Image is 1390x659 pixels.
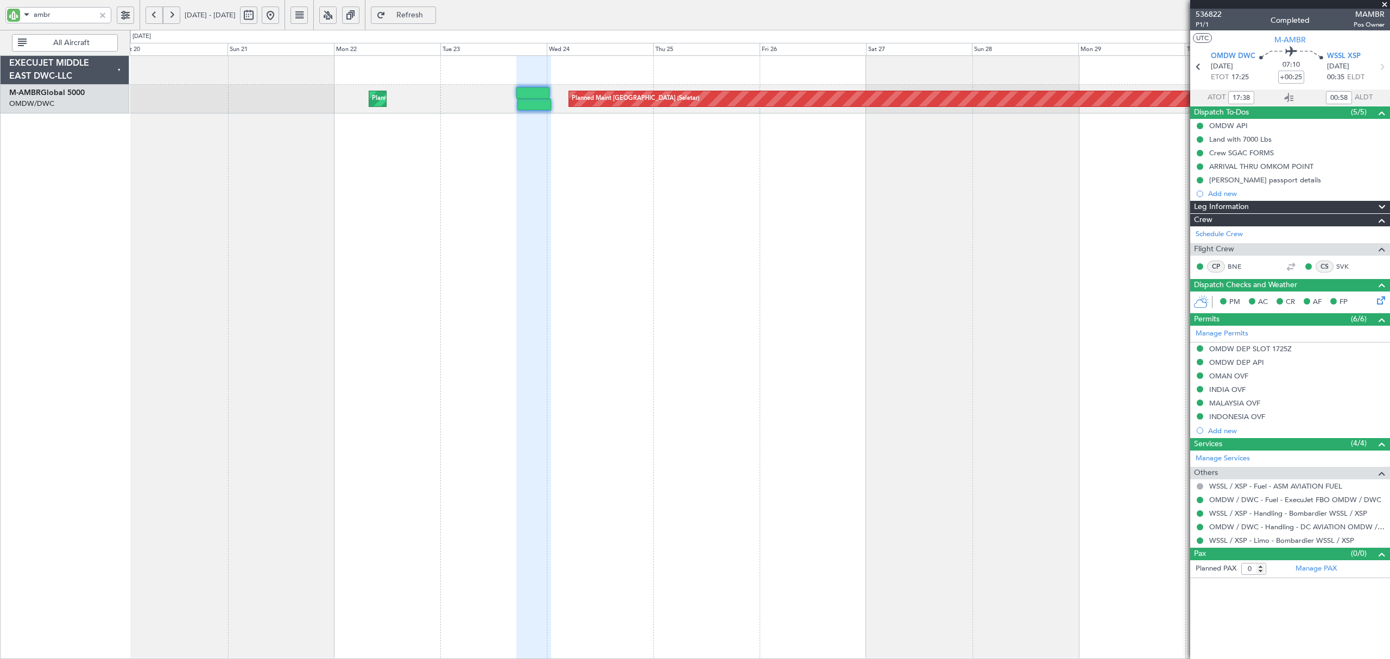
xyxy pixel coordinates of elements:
input: A/C (Reg. or Type) [34,7,95,23]
div: OMAN OVF [1209,371,1248,381]
input: --:-- [1326,91,1352,104]
div: [DATE] [132,32,151,41]
a: Manage Services [1196,453,1250,464]
span: CR [1286,297,1295,308]
span: [DATE] - [DATE] [185,10,236,20]
a: WSSL / XSP - Limo - Bombardier WSSL / XSP [1209,536,1354,545]
span: (5/5) [1351,106,1367,118]
span: ATOT [1208,92,1225,103]
span: WSSL XSP [1327,51,1361,62]
span: Services [1194,438,1222,451]
a: OMDW / DWC - Fuel - ExecuJet FBO OMDW / DWC [1209,495,1381,504]
span: MAMBR [1354,9,1385,20]
span: ELDT [1347,72,1364,83]
div: INDONESIA OVF [1209,412,1265,421]
a: Manage Permits [1196,328,1248,339]
span: Crew [1194,214,1212,226]
span: All Aircraft [29,39,114,47]
span: Pax [1194,548,1206,560]
div: Tue 23 [440,43,547,56]
span: (0/0) [1351,548,1367,559]
button: All Aircraft [12,34,118,52]
span: Dispatch To-Dos [1194,106,1249,119]
div: Sun 28 [972,43,1078,56]
span: M-AMBR [9,89,41,97]
span: ETOT [1211,72,1229,83]
div: Sun 21 [228,43,334,56]
div: Thu 25 [653,43,760,56]
div: Sat 20 [121,43,228,56]
span: Pos Owner [1354,20,1385,29]
div: CS [1316,261,1334,273]
span: OMDW DWC [1211,51,1255,62]
div: Planned Maint [GEOGRAPHIC_DATA] (Seletar) [572,91,699,107]
div: Completed [1271,15,1310,26]
span: AF [1313,297,1322,308]
span: Leg Information [1194,201,1249,213]
span: PM [1229,297,1240,308]
div: OMDW DEP API [1209,358,1264,367]
div: ARRIVAL THRU OMKOM POINT [1209,162,1313,171]
div: MALAYSIA OVF [1209,398,1260,408]
div: Mon 22 [334,43,440,56]
span: [DATE] [1211,61,1233,72]
a: OMDW / DWC - Handling - DC AVIATION OMDW / DWC [1209,522,1385,531]
a: SVK [1336,262,1361,271]
div: OMDW DEP SLOT 1725Z [1209,344,1292,353]
div: Planned Maint Dubai (Al Maktoum Intl) [372,91,479,107]
span: AC [1258,297,1268,308]
span: [DATE] [1327,61,1349,72]
div: Add new [1208,189,1385,198]
span: 536822 [1196,9,1222,20]
div: INDIA OVF [1209,385,1246,394]
a: WSSL / XSP - Handling - Bombardier WSSL / XSP [1209,509,1367,518]
a: M-AMBRGlobal 5000 [9,89,85,97]
span: Permits [1194,313,1220,326]
div: Wed 24 [547,43,653,56]
a: Schedule Crew [1196,229,1243,240]
div: Sat 27 [866,43,972,56]
div: [PERSON_NAME] passport details [1209,175,1321,185]
span: 07:10 [1282,60,1300,71]
span: Flight Crew [1194,243,1234,256]
span: ALDT [1355,92,1373,103]
div: Mon 29 [1078,43,1185,56]
span: (4/4) [1351,438,1367,449]
span: M-AMBR [1274,34,1306,46]
a: OMDW/DWC [9,99,54,109]
div: Tue 30 [1185,43,1291,56]
span: (6/6) [1351,313,1367,325]
div: Fri 26 [760,43,866,56]
div: Add new [1208,426,1385,435]
button: Refresh [371,7,436,24]
span: Refresh [388,11,432,19]
div: CP [1207,261,1225,273]
span: P1/1 [1196,20,1222,29]
span: Dispatch Checks and Weather [1194,279,1297,292]
div: Crew SGAC FORMS [1209,148,1274,157]
button: UTC [1193,33,1212,43]
a: Manage PAX [1296,563,1337,574]
label: Planned PAX [1196,563,1236,574]
input: --:-- [1228,91,1254,104]
a: BNE [1228,262,1252,271]
span: FP [1340,297,1348,308]
div: OMDW API [1209,121,1248,130]
div: Land with 7000 Lbs [1209,135,1272,144]
span: 17:25 [1231,72,1249,83]
span: 00:35 [1327,72,1344,83]
a: WSSL / XSP - Fuel - ASM AVIATION FUEL [1209,481,1342,491]
span: Others [1194,467,1218,479]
